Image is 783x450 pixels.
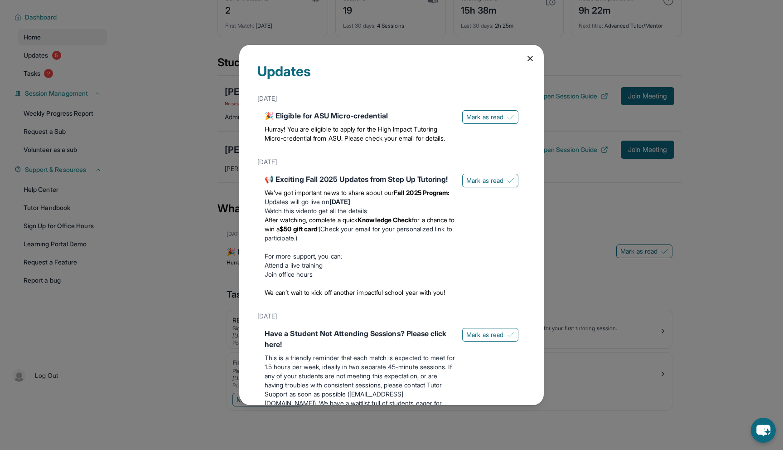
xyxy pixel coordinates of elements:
span: Mark as read [466,176,503,185]
span: Hurray! You are eligible to apply for the High Impact Tutoring Micro-credential from ASU. Please ... [265,125,445,142]
div: 🎉 Eligible for ASU Micro-credential [265,110,455,121]
strong: $50 gift card [280,225,317,233]
p: For more support, you can: [265,252,455,261]
span: ! [317,225,319,233]
img: Mark as read [507,177,514,184]
strong: Knowledge Check [358,216,412,224]
img: Mark as read [507,331,514,338]
li: Updates will go live on [265,197,455,206]
div: [DATE] [257,308,526,324]
button: Mark as read [462,328,518,342]
button: Mark as read [462,174,518,187]
span: We’ve got important news to share about our [265,189,394,196]
span: Mark as read [466,330,503,339]
p: This is a friendly reminder that each match is expected to meet for 1.5 hours per week, ideally i... [265,353,455,426]
button: chat-button [751,418,776,443]
a: Attend a live training [265,261,323,269]
div: [DATE] [257,154,526,170]
a: Watch this video [265,207,311,215]
div: [DATE] [257,90,526,107]
strong: Fall 2025 Program: [394,189,449,196]
button: Mark as read [462,110,518,124]
span: After watching, complete a quick [265,216,358,224]
div: Updates [257,63,526,90]
img: Mark as read [507,113,514,121]
span: We can’t wait to kick off another impactful school year with you! [265,289,445,296]
div: 📢 Exciting Fall 2025 Updates from Step Up Tutoring! [265,174,455,185]
li: to get all the details [265,206,455,215]
span: Mark as read [466,112,503,122]
li: (Check your email for your personalized link to participate.) [265,215,455,243]
a: Join office hours [265,270,313,278]
strong: [DATE] [329,198,350,205]
div: Have a Student Not Attending Sessions? Please click here! [265,328,455,350]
